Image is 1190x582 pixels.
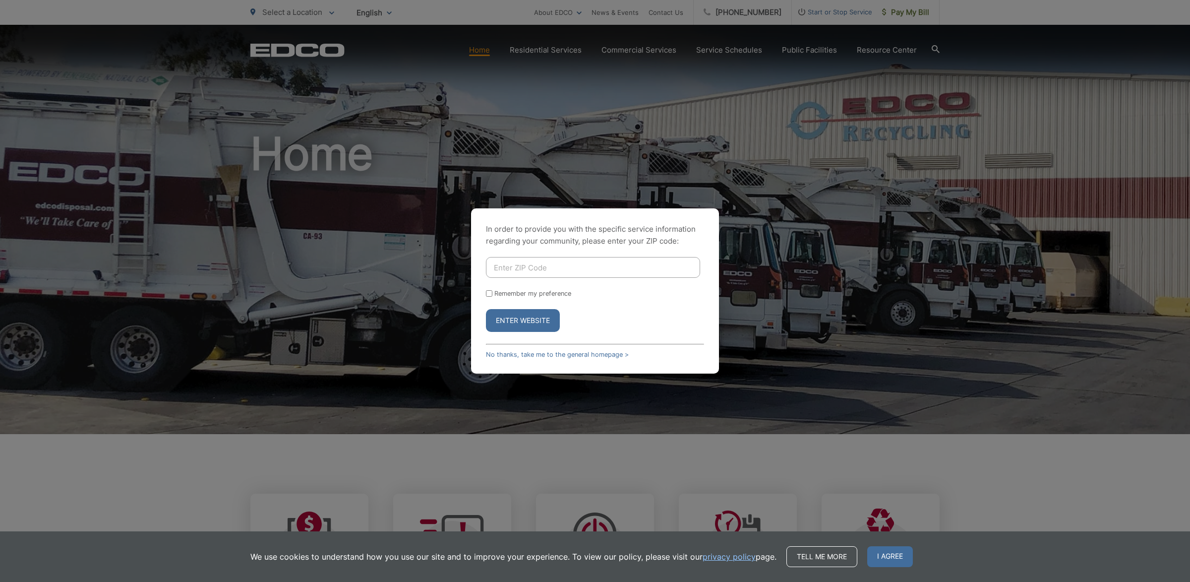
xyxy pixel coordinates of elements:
[486,309,560,332] button: Enter Website
[250,551,776,563] p: We use cookies to understand how you use our site and to improve your experience. To view our pol...
[486,223,704,247] p: In order to provide you with the specific service information regarding your community, please en...
[867,546,913,567] span: I agree
[494,290,571,297] label: Remember my preference
[486,351,629,358] a: No thanks, take me to the general homepage >
[486,257,700,278] input: Enter ZIP Code
[786,546,857,567] a: Tell me more
[703,551,756,563] a: privacy policy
